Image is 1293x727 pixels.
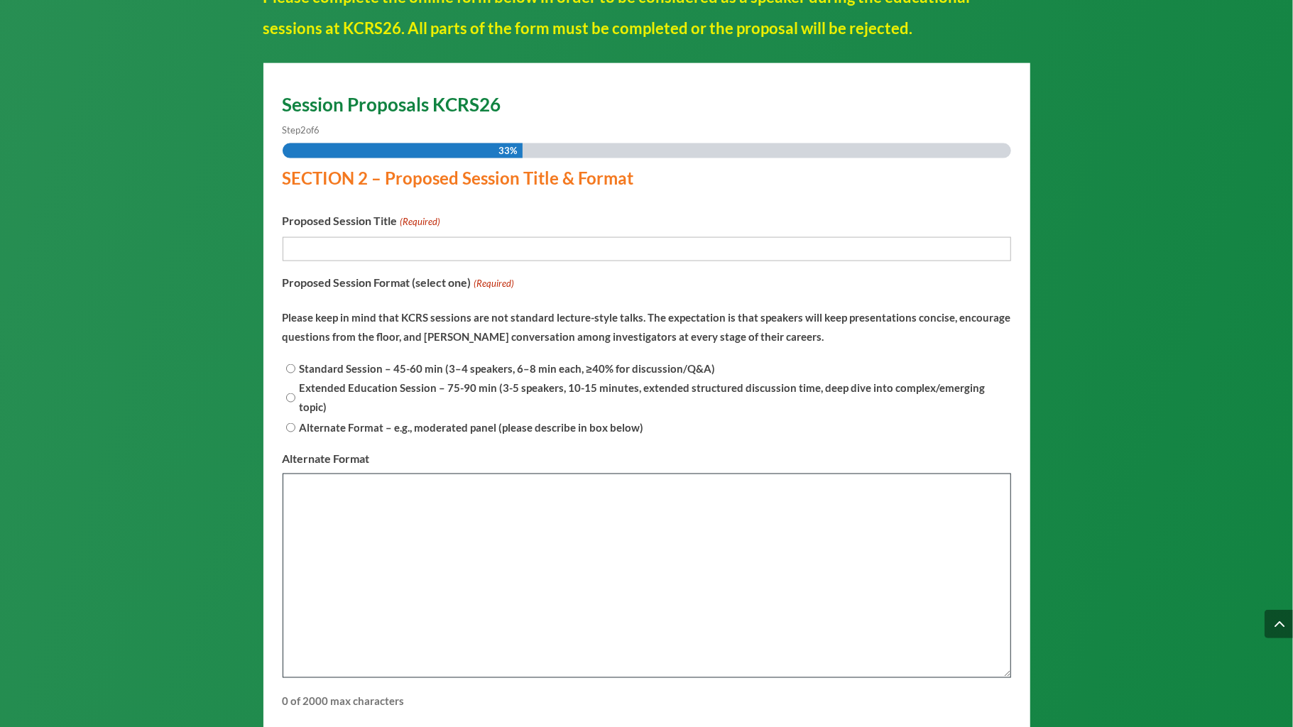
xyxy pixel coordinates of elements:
[301,124,307,136] span: 2
[283,683,1011,711] div: 0 of 2000 max characters
[300,359,715,378] label: Standard Session – 45-60 min (3–4 speakers, 6–8 min each, ≥40% for discussion/Q&A)
[283,211,440,231] label: Proposed Session Title
[398,212,440,231] span: (Required)
[283,121,1011,140] p: Step of
[300,418,644,437] label: Alternate Format – e.g., moderated panel (please describe in box below)
[283,299,1011,358] div: Please keep in mind that KCRS sessions are not standard lecture-style talks. The expectation is t...
[300,378,1005,417] label: Extended Education Session – 75-90 min (3-5 speakers, 10-15 minutes, extended structured discussi...
[315,124,320,136] span: 6
[498,143,517,158] span: 33%
[472,274,514,293] span: (Required)
[283,273,514,293] legend: Proposed Session Format (select one)
[283,449,370,468] label: Alternate Format
[283,95,1011,121] h2: Session Proposals KCRS26
[283,170,1000,194] h3: SECTION 2 – Proposed Session Title & Format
